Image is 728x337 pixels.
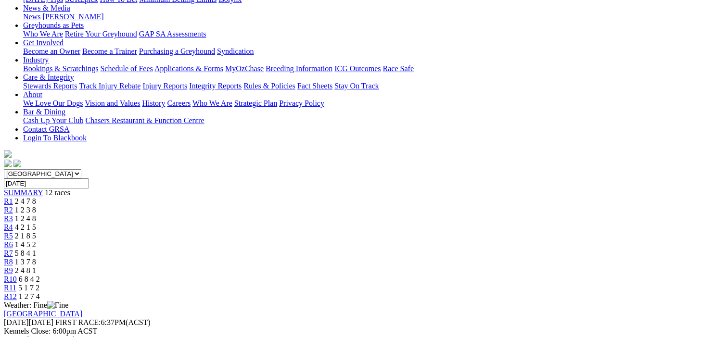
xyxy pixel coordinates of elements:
[23,64,98,73] a: Bookings & Scratchings
[4,275,17,283] a: R10
[4,240,13,249] a: R6
[23,30,724,38] div: Greyhounds as Pets
[23,125,69,133] a: Contact GRSA
[23,90,42,99] a: About
[139,47,215,55] a: Purchasing a Greyhound
[154,64,223,73] a: Applications & Forms
[4,150,12,158] img: logo-grsa-white.png
[4,206,13,214] a: R2
[4,188,43,197] a: SUMMARY
[82,47,137,55] a: Become a Trainer
[100,64,153,73] a: Schedule of Fees
[243,82,295,90] a: Rules & Policies
[279,99,324,107] a: Privacy Policy
[19,275,40,283] span: 6 8 4 2
[4,284,16,292] a: R11
[4,223,13,231] a: R4
[65,30,137,38] a: Retire Your Greyhound
[45,188,70,197] span: 12 races
[23,12,724,21] div: News & Media
[15,206,36,214] span: 1 2 3 8
[23,99,724,108] div: About
[15,214,36,223] span: 1 2 4 8
[334,64,381,73] a: ICG Outcomes
[4,197,13,205] a: R1
[23,47,80,55] a: Become an Owner
[23,47,724,56] div: Get Involved
[18,284,39,292] span: 5 1 7 2
[47,301,68,310] img: Fine
[15,240,36,249] span: 1 4 5 2
[139,30,206,38] a: GAP SA Assessments
[23,4,70,12] a: News & Media
[167,99,191,107] a: Careers
[4,214,13,223] a: R3
[23,99,83,107] a: We Love Our Dogs
[4,318,29,326] span: [DATE]
[4,318,53,326] span: [DATE]
[383,64,413,73] a: Race Safe
[189,82,242,90] a: Integrity Reports
[225,64,264,73] a: MyOzChase
[23,82,77,90] a: Stewards Reports
[142,99,165,107] a: History
[4,301,68,309] span: Weather: Fine
[4,160,12,167] img: facebook.svg
[15,223,36,231] span: 4 2 1 5
[13,160,21,167] img: twitter.svg
[4,266,13,275] a: R9
[15,249,36,257] span: 5 8 4 1
[4,292,17,300] a: R12
[142,82,187,90] a: Injury Reports
[15,232,36,240] span: 2 1 8 5
[23,108,65,116] a: Bar & Dining
[42,12,103,21] a: [PERSON_NAME]
[79,82,140,90] a: Track Injury Rebate
[23,82,724,90] div: Care & Integrity
[23,116,724,125] div: Bar & Dining
[85,99,140,107] a: Vision and Values
[23,38,64,47] a: Get Involved
[234,99,277,107] a: Strategic Plan
[23,12,40,21] a: News
[4,327,724,336] div: Kennels Close: 6:00pm ACST
[15,258,36,266] span: 1 3 7 8
[23,73,74,81] a: Care & Integrity
[4,232,13,240] a: R5
[266,64,332,73] a: Breeding Information
[217,47,254,55] a: Syndication
[192,99,232,107] a: Who We Are
[23,64,724,73] div: Industry
[55,318,151,326] span: 6:37PM(ACST)
[15,197,36,205] span: 2 4 7 8
[297,82,332,90] a: Fact Sheets
[4,178,89,188] input: Select date
[15,266,36,275] span: 2 4 8 1
[23,21,84,29] a: Greyhounds as Pets
[23,134,87,142] a: Login To Blackbook
[23,56,49,64] a: Industry
[55,318,101,326] span: FIRST RACE:
[85,116,204,125] a: Chasers Restaurant & Function Centre
[23,116,83,125] a: Cash Up Your Club
[4,258,13,266] a: R8
[23,30,63,38] a: Who We Are
[4,249,13,257] a: R7
[19,292,40,300] span: 1 2 7 4
[4,310,82,318] a: [GEOGRAPHIC_DATA]
[334,82,379,90] a: Stay On Track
